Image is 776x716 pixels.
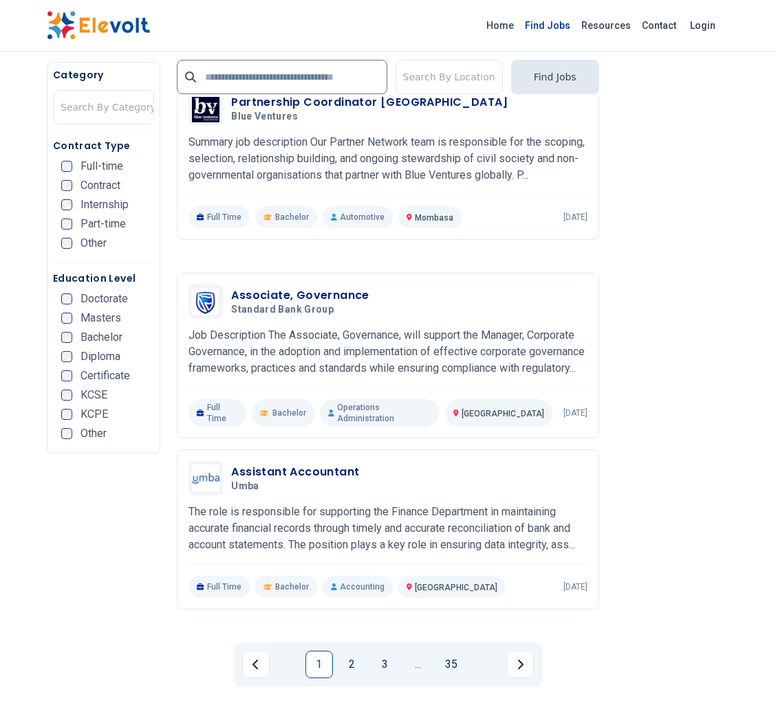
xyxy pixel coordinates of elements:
[323,576,393,598] p: Accounting
[80,351,120,362] span: Diploma
[563,581,588,592] p: [DATE]
[511,60,599,94] button: Find Jobs
[61,390,72,401] input: KCSE
[61,293,72,304] input: Doctorate
[61,161,72,172] input: Full-time
[80,238,107,249] span: Other
[47,11,150,40] img: Elevolt
[61,332,72,343] input: Bachelor
[462,409,544,418] span: [GEOGRAPHIC_DATA]
[188,134,587,183] p: Summary job description Our Partner Network team is responsible for the scoping, selection, relat...
[192,95,219,123] img: Blue Ventures
[188,206,250,228] p: Full Time
[61,370,72,381] input: Certificate
[188,576,250,598] p: Full Time
[231,480,259,493] span: Umba
[192,289,219,315] img: Standard Bank Group
[61,428,72,439] input: Other
[80,390,107,401] span: KCSE
[80,428,107,439] span: Other
[563,407,588,418] p: [DATE]
[275,212,309,223] span: Bachelor
[275,581,309,592] span: Bachelor
[231,94,508,111] h3: Partnership Coordinator [GEOGRAPHIC_DATA]
[80,332,122,343] span: Bachelor
[188,327,587,377] p: Job Description The Associate, Governance, will support the Manager, Corporate Governance, in the...
[61,351,72,362] input: Diploma
[61,199,72,210] input: Internship
[80,313,121,324] span: Masters
[192,465,219,492] img: Umba
[320,399,440,427] p: Operations Administration
[188,284,587,427] a: Standard Bank GroupAssociate, GovernanceStandard Bank GroupJob Description The Associate, Governa...
[576,14,636,36] a: Resources
[563,212,588,223] p: [DATE]
[636,14,682,36] a: Contact
[231,304,334,316] span: Standard Bank Group
[231,464,359,480] h3: Assistant Accountant
[506,651,534,678] a: Next page
[80,161,123,172] span: Full-time
[338,651,366,678] a: Page 2
[61,238,72,249] input: Other
[80,180,120,191] span: Contract
[242,651,270,678] a: Previous page
[188,504,587,553] p: The role is responsible for supporting the Finance Department in maintaining accurate financial r...
[231,111,298,123] span: Blue Ventures
[242,651,534,678] ul: Pagination
[53,271,154,285] h5: Education Level
[80,370,130,381] span: Certificate
[323,206,393,228] p: Automotive
[80,219,126,230] span: Part-time
[80,409,108,420] span: KCPE
[188,399,246,427] p: Full Time
[707,650,776,716] iframe: Chat Widget
[682,12,724,39] a: Login
[405,651,432,678] a: Jump forward
[61,313,72,324] input: Masters
[53,68,154,82] h5: Category
[231,287,369,304] h3: Associate, Governance
[272,407,306,418] span: Bachelor
[80,199,129,210] span: Internship
[61,409,72,420] input: KCPE
[53,139,154,153] h5: Contract Type
[415,213,453,223] span: Mombasa
[305,651,333,678] a: Page 1 is your current page
[519,14,576,36] a: Find Jobs
[415,583,497,592] span: [GEOGRAPHIC_DATA]
[80,293,128,304] span: Doctorate
[188,461,587,598] a: UmbaAssistant AccountantUmbaThe role is responsible for supporting the Finance Department in main...
[61,219,72,230] input: Part-time
[61,180,72,191] input: Contract
[371,651,399,678] a: Page 3
[188,91,587,228] a: Blue VenturesPartnership Coordinator [GEOGRAPHIC_DATA]Blue VenturesSummary job description Our Pa...
[481,14,519,36] a: Home
[438,651,465,678] a: Page 35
